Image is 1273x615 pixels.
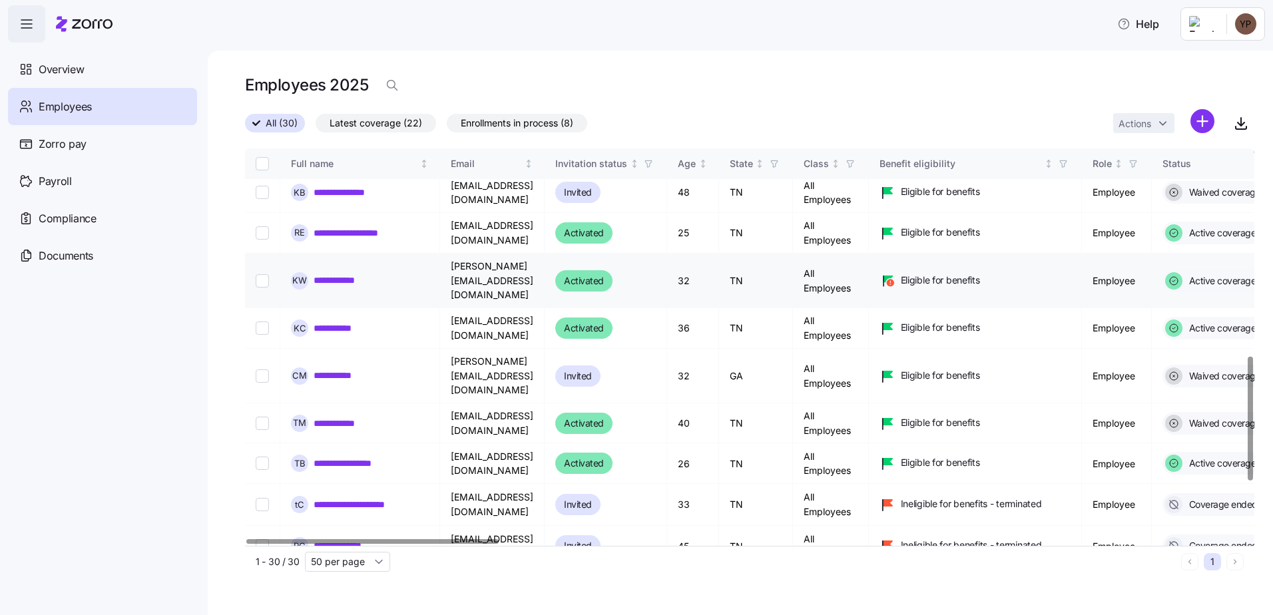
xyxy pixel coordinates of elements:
[256,157,269,170] input: Select all records
[793,349,869,403] td: All Employees
[451,156,522,171] div: Email
[1044,159,1053,168] div: Not sorted
[8,51,197,88] a: Overview
[293,419,306,427] span: T M
[564,415,604,431] span: Activated
[256,498,269,511] input: Select record 24
[39,173,72,190] span: Payroll
[719,148,793,179] th: StateNot sorted
[1235,13,1256,35] img: 1a8d1e34e8936ee5f73660366535aa3c
[1189,16,1216,32] img: Employer logo
[1185,498,1258,511] span: Coverage ended
[1082,173,1152,213] td: Employee
[1185,457,1256,470] span: Active coverage
[295,501,304,509] span: t C
[440,308,545,349] td: [EMAIL_ADDRESS][DOMAIN_NAME]
[256,555,300,568] span: 1 - 30 / 30
[719,484,793,525] td: TN
[678,156,696,171] div: Age
[667,526,719,567] td: 45
[564,184,592,200] span: Invited
[524,159,533,168] div: Not sorted
[256,274,269,288] input: Select record 19
[1185,321,1256,335] span: Active coverage
[1082,254,1152,308] td: Employee
[564,368,592,384] span: Invited
[1226,553,1244,570] button: Next page
[667,443,719,484] td: 26
[1093,156,1112,171] div: Role
[419,159,429,168] div: Not sorted
[440,173,545,213] td: [EMAIL_ADDRESS][DOMAIN_NAME]
[8,162,197,200] a: Payroll
[667,484,719,525] td: 33
[294,228,305,237] span: R E
[1185,369,1261,383] span: Waived coverage
[440,213,545,254] td: [EMAIL_ADDRESS][DOMAIN_NAME]
[39,136,87,152] span: Zorro pay
[719,443,793,484] td: TN
[564,320,604,336] span: Activated
[719,173,793,213] td: TN
[1082,213,1152,254] td: Employee
[667,213,719,254] td: 25
[39,210,97,227] span: Compliance
[291,156,417,171] div: Full name
[730,156,753,171] div: State
[440,148,545,179] th: EmailNot sorted
[564,497,592,512] span: Invited
[667,403,719,443] td: 40
[793,526,869,567] td: All Employees
[901,321,980,334] span: Eligible for benefits
[719,213,793,254] td: TN
[440,403,545,443] td: [EMAIL_ADDRESS][DOMAIN_NAME]
[793,173,869,213] td: All Employees
[564,225,604,241] span: Activated
[1185,417,1261,430] span: Waived coverage
[901,456,980,469] span: Eligible for benefits
[8,88,197,125] a: Employees
[256,321,269,335] input: Select record 20
[901,226,980,239] span: Eligible for benefits
[1082,148,1152,179] th: RoleNot sorted
[1181,553,1198,570] button: Previous page
[719,526,793,567] td: TN
[1107,11,1170,37] button: Help
[440,443,545,484] td: [EMAIL_ADDRESS][DOMAIN_NAME]
[719,349,793,403] td: GA
[1082,526,1152,567] td: Employee
[793,148,869,179] th: ClassNot sorted
[440,349,545,403] td: [PERSON_NAME][EMAIL_ADDRESS][DOMAIN_NAME]
[440,526,545,567] td: [EMAIL_ADDRESS][DOMAIN_NAME]
[440,484,545,525] td: [EMAIL_ADDRESS][DOMAIN_NAME]
[294,459,306,468] span: T B
[440,254,545,308] td: [PERSON_NAME][EMAIL_ADDRESS][DOMAIN_NAME]
[793,443,869,484] td: All Employees
[294,324,306,333] span: K C
[266,114,298,132] span: All (30)
[256,186,269,199] input: Select record 17
[1185,226,1256,240] span: Active coverage
[292,276,307,285] span: K W
[901,185,980,198] span: Eligible for benefits
[39,61,84,78] span: Overview
[901,416,980,429] span: Eligible for benefits
[256,457,269,470] input: Select record 23
[793,403,869,443] td: All Employees
[39,248,93,264] span: Documents
[880,156,1042,171] div: Benefit eligibility
[719,254,793,308] td: TN
[1082,308,1152,349] td: Employee
[1082,349,1152,403] td: Employee
[1082,484,1152,525] td: Employee
[869,148,1082,179] th: Benefit eligibilityNot sorted
[793,484,869,525] td: All Employees
[1185,186,1261,199] span: Waived coverage
[901,274,980,287] span: Eligible for benefits
[793,308,869,349] td: All Employees
[8,200,197,237] a: Compliance
[667,349,719,403] td: 32
[461,114,573,132] span: Enrollments in process (8)
[256,369,269,383] input: Select record 21
[1204,553,1221,570] button: 1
